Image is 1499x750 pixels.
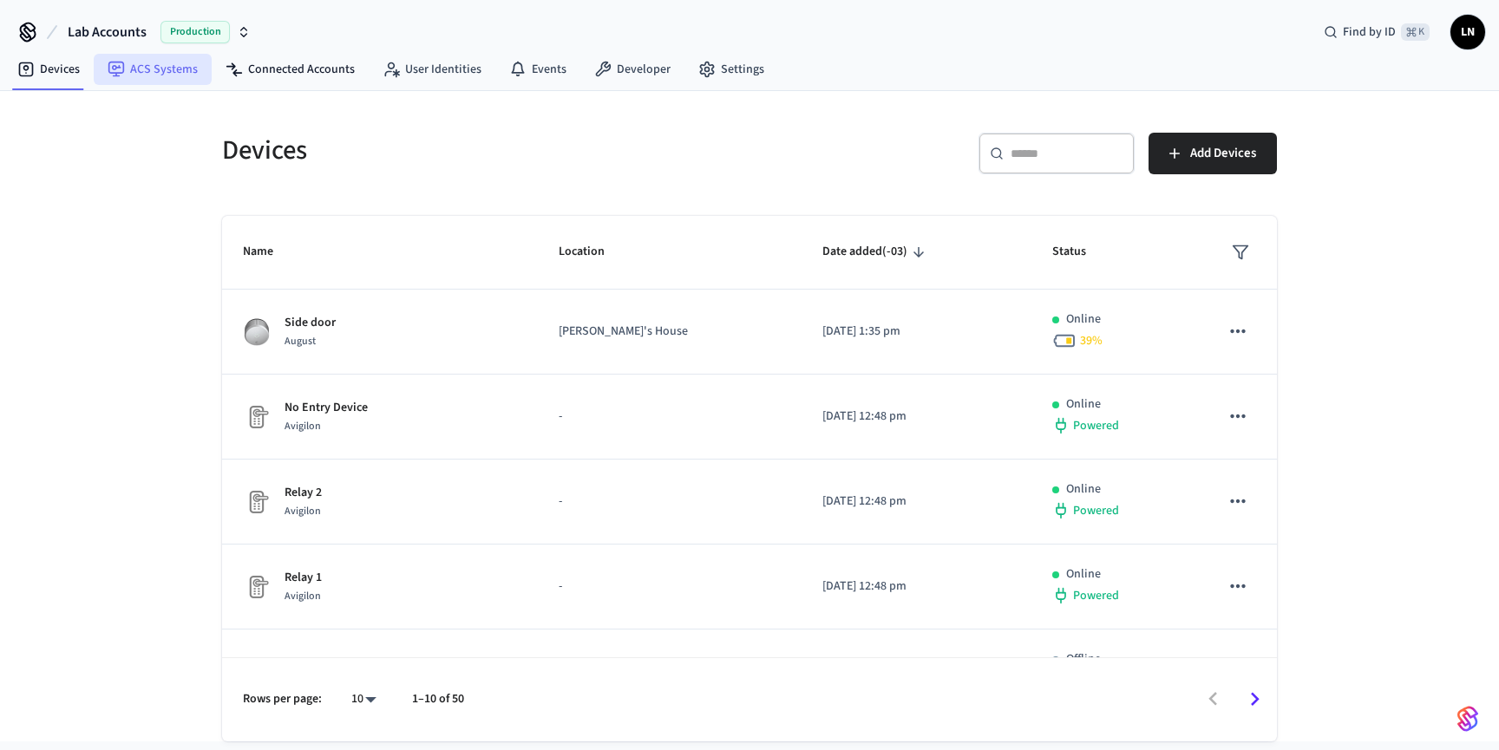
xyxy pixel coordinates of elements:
button: Go to next page [1234,679,1275,720]
p: - [559,577,781,596]
p: Video Reader [285,654,354,672]
p: Rows per page: [243,690,322,708]
img: August Smart Lock (AUG-SL03-C02-S03) [243,318,271,346]
span: Production [160,21,230,43]
img: SeamLogoGradient.69752ec5.svg [1457,705,1478,733]
p: Relay 1 [285,569,322,587]
h5: Devices [222,133,739,168]
p: 1–10 of 50 [412,690,464,708]
p: Offline [1066,650,1101,668]
a: Connected Accounts [212,54,369,85]
p: Online [1066,565,1101,584]
span: Find by ID [1343,23,1396,41]
span: Powered [1073,587,1119,604]
a: ACS Systems [94,54,212,85]
p: [DATE] 12:48 pm [822,408,1011,426]
p: [PERSON_NAME]'s House [559,323,781,341]
img: Placeholder Lock Image [243,403,271,431]
span: 39 % [1080,332,1103,349]
a: Events [495,54,580,85]
div: Find by ID⌘ K [1310,16,1443,48]
p: Online [1066,310,1101,329]
span: Avigilon [285,589,321,603]
a: Devices [3,54,94,85]
span: Avigilon [285,504,321,518]
a: Developer [580,54,684,85]
p: [DATE] 1:35 pm [822,323,1011,341]
span: LN [1452,16,1483,48]
span: Add Devices [1190,142,1256,165]
button: Add Devices [1149,133,1277,174]
span: Status [1052,238,1109,265]
span: Powered [1073,502,1119,519]
span: Avigilon [285,419,321,434]
p: Online [1066,395,1101,414]
span: Name [243,238,296,265]
p: Online [1066,480,1101,499]
p: - [559,408,781,426]
p: Relay 2 [285,484,322,502]
p: [DATE] 12:48 pm [822,492,1011,511]
a: Settings [684,54,778,85]
p: No Entry Device [285,399,368,417]
button: LN [1450,15,1485,49]
span: Date added(-03) [822,238,930,265]
p: [DATE] 12:48 pm [822,577,1011,596]
span: Location [559,238,627,265]
div: 10 [343,687,384,712]
img: Placeholder Lock Image [243,573,271,601]
span: Lab Accounts [68,22,147,42]
span: August [285,334,316,349]
img: Placeholder Lock Image [243,488,271,516]
a: User Identities [369,54,495,85]
span: ⌘ K [1401,23,1430,41]
span: Powered [1073,417,1119,434]
p: Side door [285,314,336,332]
p: - [559,492,781,511]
